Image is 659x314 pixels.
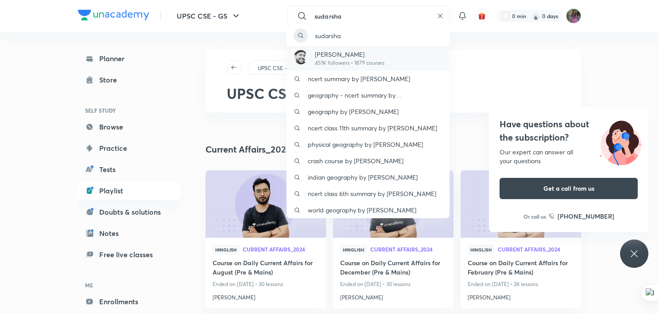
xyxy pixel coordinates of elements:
[308,189,436,198] p: ncert class 6th summary by [PERSON_NAME]
[287,136,450,153] a: physical geography by [PERSON_NAME]
[558,212,614,221] h6: [PHONE_NUMBER]
[287,46,450,71] a: Avatar[PERSON_NAME]451K followers • 1879 courses
[308,140,423,149] p: physical geography by [PERSON_NAME]
[287,202,450,218] a: world geography by [PERSON_NAME]
[500,118,638,144] h4: Have questions about the subscription?
[287,153,450,169] a: crash course by [PERSON_NAME]
[308,90,442,100] p: geography - ncert summary by [PERSON_NAME]
[500,178,638,199] button: Get a call from us
[500,148,638,165] div: Our expert can answer all your questions
[287,87,450,103] a: geography - ncert summary by [PERSON_NAME]
[308,107,399,116] p: geography by [PERSON_NAME]
[549,212,614,221] a: [PHONE_NUMBER]
[308,156,403,165] p: crash course by [PERSON_NAME]
[308,173,418,182] p: indian geography by [PERSON_NAME]
[287,71,450,87] a: ncert summary by [PERSON_NAME]
[294,50,308,64] img: Avatar
[287,169,450,185] a: indian geography by [PERSON_NAME]
[315,31,341,40] p: sudarsha
[287,120,450,136] a: ncert class 11th summary by [PERSON_NAME]
[523,212,546,220] p: Or call us
[287,185,450,202] a: ncert class 6th summary by [PERSON_NAME]
[308,74,410,83] p: ncert summary by [PERSON_NAME]
[287,25,450,46] a: sudarsha
[593,118,648,165] img: ttu_illustration_new.svg
[315,50,384,59] p: [PERSON_NAME]
[315,59,384,67] p: 451K followers • 1879 courses
[287,103,450,120] a: geography by [PERSON_NAME]
[308,205,416,215] p: world geography by [PERSON_NAME]
[308,123,437,133] p: ncert class 11th summary by [PERSON_NAME]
